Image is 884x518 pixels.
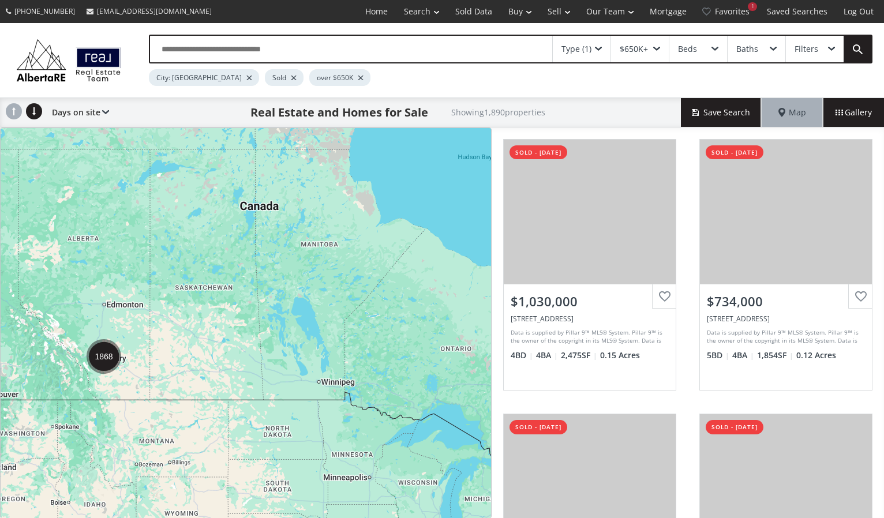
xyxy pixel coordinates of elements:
span: 2,475 SF [561,350,597,361]
div: Map [762,98,823,127]
a: [EMAIL_ADDRESS][DOMAIN_NAME] [81,1,218,22]
h2: Showing 1,890 properties [451,108,545,117]
span: 4 BA [536,350,558,361]
a: sold - [DATE]$734,000[STREET_ADDRESS]Data is supplied by Pillar 9™ MLS® System. Pillar 9™ is the ... [688,127,884,402]
span: [PHONE_NUMBER] [14,6,75,16]
div: Data is supplied by Pillar 9™ MLS® System. Pillar 9™ is the owner of the copyright in its MLS® Sy... [511,328,666,346]
div: 355 West Ranch Place SW, Calgary, AB T3H 5C3 [707,314,865,324]
div: $734,000 [707,292,865,310]
span: 4 BA [732,350,754,361]
span: 1,854 SF [757,350,793,361]
button: Save Search [681,98,762,127]
img: Logo [12,36,126,84]
div: $650K+ [620,45,648,53]
a: sold - [DATE]$1,030,000[STREET_ADDRESS]Data is supplied by Pillar 9™ MLS® System. Pillar 9™ is th... [492,127,688,402]
div: Gallery [823,98,884,127]
h1: Real Estate and Homes for Sale [250,104,428,121]
span: 0.12 Acres [796,350,836,361]
div: over $650K [309,69,370,86]
span: Map [778,107,806,118]
div: Filters [795,45,818,53]
div: 35 Cougar Ridge View SW, Calgary, AB T3H 4X3 [511,314,669,324]
span: 4 BD [511,350,533,361]
div: City: [GEOGRAPHIC_DATA] [149,69,259,86]
div: Days on site [46,98,109,127]
div: Sold [265,69,304,86]
div: 1868 [87,339,121,374]
span: 0.15 Acres [600,350,640,361]
div: Data is supplied by Pillar 9™ MLS® System. Pillar 9™ is the owner of the copyright in its MLS® Sy... [707,328,862,346]
span: Gallery [836,107,872,118]
div: Beds [678,45,697,53]
div: 1 [748,2,757,11]
span: [EMAIL_ADDRESS][DOMAIN_NAME] [97,6,212,16]
span: 5 BD [707,350,729,361]
div: Baths [736,45,758,53]
div: Type (1) [561,45,591,53]
div: $1,030,000 [511,292,669,310]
